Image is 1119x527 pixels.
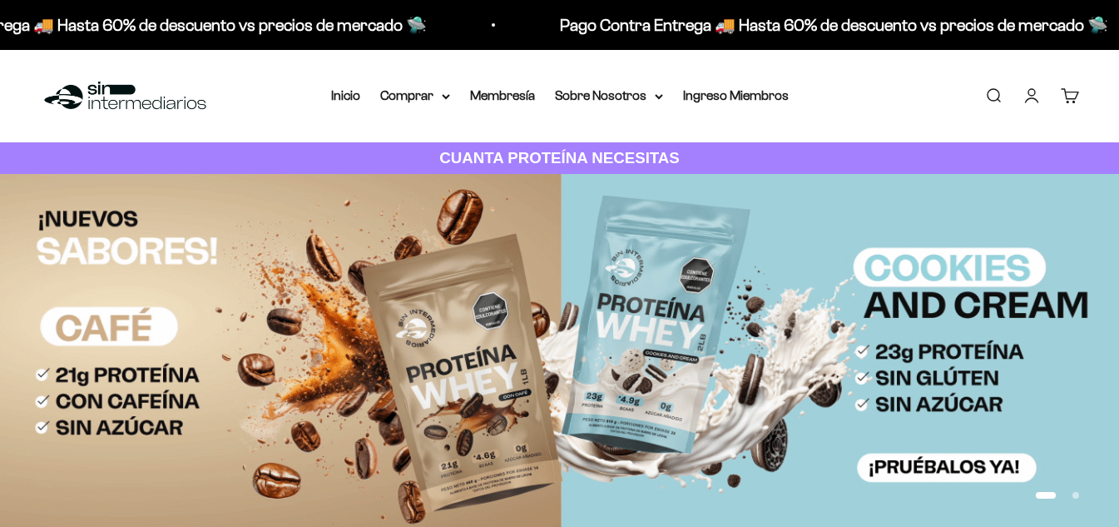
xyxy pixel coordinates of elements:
strong: CUANTA PROTEÍNA NECESITAS [439,149,680,167]
p: Pago Contra Entrega 🚚 Hasta 60% de descuento vs precios de mercado 🛸 [553,12,1102,38]
a: Ingreso Miembros [683,88,789,102]
summary: Sobre Nosotros [555,85,663,107]
a: Inicio [331,88,360,102]
summary: Comprar [380,85,450,107]
a: Membresía [470,88,535,102]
